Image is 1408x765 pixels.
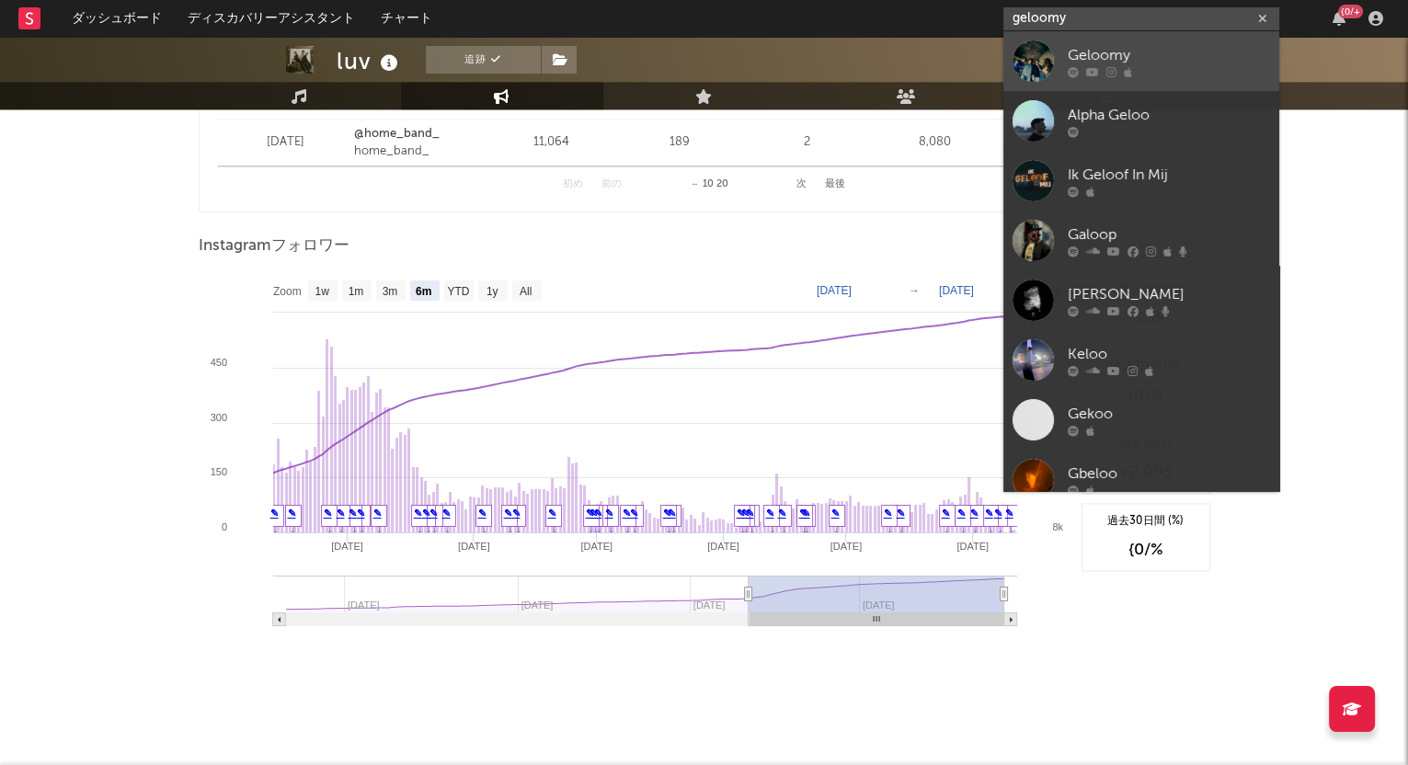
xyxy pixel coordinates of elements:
[288,508,296,519] a: ✎
[1338,5,1363,18] div: {0/+
[884,508,892,519] a: ✎
[994,508,1002,519] a: ✎
[605,508,613,519] a: ✎
[942,508,950,519] a: ✎
[1068,403,1270,425] div: Gekoo
[1003,91,1279,151] a: Alpha Geloo
[373,508,382,519] a: ✎
[426,46,541,74] button: 追跡
[1052,521,1063,532] text: 8k
[1003,270,1279,330] a: [PERSON_NAME]
[349,508,357,519] a: ✎
[1068,104,1270,126] div: Alpha Geloo
[623,508,631,519] a: ✎
[741,508,750,519] a: ✎
[1003,450,1279,509] a: Gbeloo
[1068,223,1270,245] div: Galoop
[1333,11,1345,26] button: {0/+
[658,174,760,196] div: 10 20
[1092,513,1200,530] div: 過去 30 日間 (%)
[337,46,403,76] div: luv
[663,508,671,519] a: ✎
[478,508,487,519] a: ✎
[594,508,602,519] a: ✎
[668,508,676,519] a: ✎
[766,508,774,519] a: ✎
[956,541,989,552] text: [DATE]
[210,357,226,368] text: 450
[707,541,739,552] text: [DATE]
[876,133,994,152] div: 8,080
[354,143,483,161] div: home_band_
[737,508,745,519] a: ✎
[1003,390,1279,450] a: Gekoo
[970,508,979,519] a: ✎
[748,133,866,152] div: 2
[1092,539,1200,561] div: {0/%
[519,285,531,298] text: All
[199,235,349,257] span: Instagramフォロワー
[492,133,611,152] div: 11,064
[825,179,845,189] button: 最後
[1068,462,1270,485] div: Gbeloo
[210,466,226,477] text: 150
[331,541,363,552] text: [DATE]
[1068,44,1270,66] div: Geloomy
[429,508,438,519] a: ✎
[580,541,612,552] text: [DATE]
[348,285,363,298] text: 1m
[799,508,807,519] a: ✎
[1003,7,1279,30] input: アーティストを検索
[830,541,862,552] text: [DATE]
[315,285,329,298] text: 1w
[630,508,638,519] a: ✎
[422,508,430,519] a: ✎
[620,133,738,152] div: 189
[324,508,332,519] a: ✎
[221,521,226,532] text: 0
[1068,164,1270,186] div: Ik Geloof In Mij
[1003,31,1279,91] a: Geloomy
[1005,508,1013,519] a: ✎
[1003,211,1279,270] a: Galoop
[563,179,583,189] button: 初め
[1003,151,1279,211] a: Ik Geloof In Mij
[357,508,365,519] a: ✎
[227,133,346,152] div: [DATE]
[382,285,397,298] text: 3m
[414,508,422,519] a: ✎
[778,508,786,519] a: ✎
[985,508,993,519] a: ✎
[957,508,966,519] a: ✎
[586,508,594,519] a: ✎
[458,541,490,552] text: [DATE]
[691,180,699,188] span: ～
[210,412,226,423] text: 300
[354,125,440,143] a: @home_band_
[504,508,512,519] a: ✎
[447,285,469,298] text: YTD
[548,508,556,519] a: ✎
[831,508,840,519] a: ✎
[512,508,521,519] a: ✎
[796,179,807,189] button: 次
[415,285,430,298] text: 6m
[897,508,905,519] a: ✎
[1068,343,1270,365] div: Keloo
[1003,330,1279,390] a: Keloo
[486,285,498,298] text: 1y
[1068,283,1270,305] div: [PERSON_NAME]
[939,284,974,297] text: [DATE]
[270,508,279,519] a: ✎
[273,285,302,298] text: Zoom
[337,508,345,519] a: ✎
[601,179,622,189] button: 前の
[442,508,451,519] a: ✎
[817,284,852,297] text: [DATE]
[909,284,920,297] text: →
[746,508,754,519] a: ✎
